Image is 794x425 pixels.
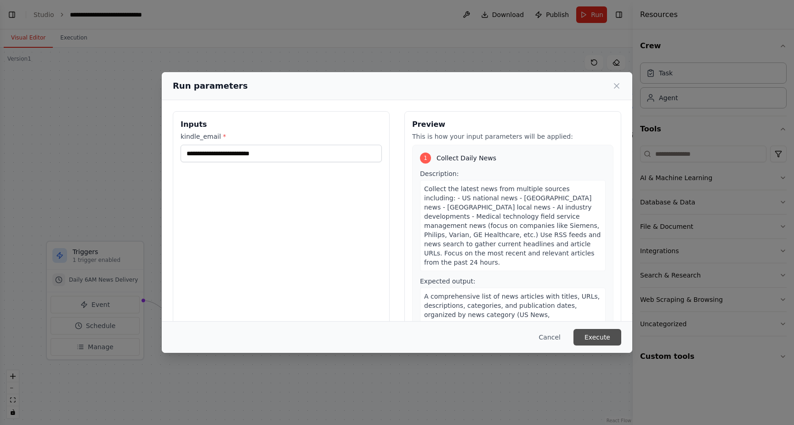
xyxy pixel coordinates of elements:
[532,329,568,346] button: Cancel
[412,119,613,130] h3: Preview
[424,185,601,266] span: Collect the latest news from multiple sources including: - US national news - [GEOGRAPHIC_DATA] n...
[420,170,459,177] span: Description:
[437,153,496,163] span: Collect Daily News
[181,132,382,141] label: kindle_email
[420,153,431,164] div: 1
[412,132,613,141] p: This is how your input parameters will be applied:
[173,79,248,92] h2: Run parameters
[424,293,600,337] span: A comprehensive list of news articles with titles, URLs, descriptions, categories, and publicatio...
[181,119,382,130] h3: Inputs
[420,278,476,285] span: Expected output:
[573,329,621,346] button: Execute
